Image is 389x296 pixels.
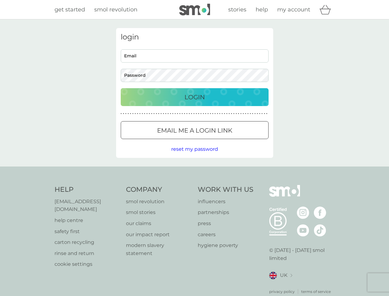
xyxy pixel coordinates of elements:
[163,112,164,115] p: ●
[182,112,183,115] p: ●
[128,112,129,115] p: ●
[314,224,326,236] img: visit the smol Tiktok page
[198,231,253,239] p: careers
[126,220,192,228] a: our claims
[297,224,309,236] img: visit the smol Youtube page
[94,6,137,13] span: smol revolution
[277,5,310,14] a: my account
[231,112,232,115] p: ●
[160,112,162,115] p: ●
[55,238,120,246] a: carton recycling
[157,125,232,135] p: Email me a login link
[198,198,253,206] a: influencers
[247,112,249,115] p: ●
[172,112,173,115] p: ●
[269,289,295,294] a: privacy policy
[266,112,267,115] p: ●
[189,112,190,115] p: ●
[55,260,120,268] a: cookie settings
[217,112,218,115] p: ●
[158,112,160,115] p: ●
[250,112,251,115] p: ●
[290,274,292,277] img: select a new location
[130,112,131,115] p: ●
[193,112,195,115] p: ●
[198,220,253,228] a: press
[121,121,269,139] button: Email me a login link
[55,249,120,257] p: rinse and return
[259,112,260,115] p: ●
[135,112,136,115] p: ●
[156,112,157,115] p: ●
[175,112,176,115] p: ●
[55,228,120,236] a: safety first
[233,112,235,115] p: ●
[126,231,192,239] a: our impact report
[238,112,239,115] p: ●
[55,198,120,213] a: [EMAIL_ADDRESS][DOMAIN_NAME]
[198,241,253,249] a: hygiene poverty
[168,112,169,115] p: ●
[126,208,192,216] a: smol stories
[236,112,237,115] p: ●
[215,112,216,115] p: ●
[177,112,178,115] p: ●
[240,112,241,115] p: ●
[170,112,171,115] p: ●
[228,6,246,13] span: stories
[228,5,246,14] a: stories
[269,272,277,279] img: UK flag
[191,112,192,115] p: ●
[245,112,246,115] p: ●
[269,185,300,206] img: smol
[203,112,204,115] p: ●
[280,271,287,279] span: UK
[137,112,138,115] p: ●
[261,112,263,115] p: ●
[226,112,228,115] p: ●
[205,112,206,115] p: ●
[257,112,258,115] p: ●
[221,112,223,115] p: ●
[126,185,192,195] h4: Company
[297,207,309,219] img: visit the smol Instagram page
[55,216,120,224] a: help centre
[55,5,85,14] a: get started
[269,246,335,262] p: © [DATE] - [DATE] smol limited
[301,289,331,294] p: terms of service
[184,112,185,115] p: ●
[198,208,253,216] a: partnerships
[252,112,253,115] p: ●
[94,5,137,14] a: smol revolution
[132,112,134,115] p: ●
[55,6,85,13] span: get started
[256,6,268,13] span: help
[125,112,127,115] p: ●
[229,112,230,115] p: ●
[319,3,335,16] div: basket
[153,112,155,115] p: ●
[121,112,122,115] p: ●
[140,112,141,115] p: ●
[219,112,221,115] p: ●
[314,207,326,219] img: visit the smol Facebook page
[142,112,143,115] p: ●
[165,112,166,115] p: ●
[149,112,150,115] p: ●
[201,112,202,115] p: ●
[121,88,269,106] button: Login
[179,4,210,15] img: smol
[151,112,152,115] p: ●
[126,241,192,257] a: modern slavery statement
[264,112,265,115] p: ●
